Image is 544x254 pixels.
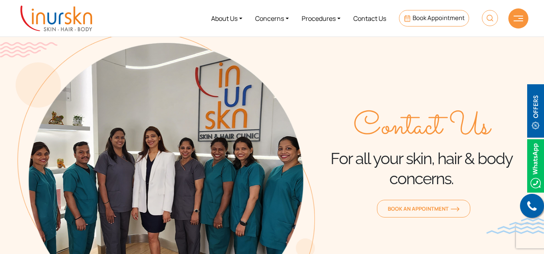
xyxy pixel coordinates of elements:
[347,3,393,33] a: Contact Us
[486,218,544,234] img: bluewave
[249,3,295,33] a: Concerns
[482,10,498,26] img: HeaderSearch
[527,139,544,193] img: Whatsappicon
[377,200,470,217] a: Book an Appointmentorange-arrow
[528,240,534,246] img: up-blue-arrow.svg
[413,14,465,22] span: Book Appointment
[399,10,469,26] a: Book Appointment
[514,16,523,21] img: hamLine.svg
[353,109,490,145] span: Contact Us
[20,6,92,31] img: inurskn-logo
[451,207,459,211] img: orange-arrow
[388,205,459,212] span: Book an Appointment
[527,161,544,169] a: Whatsappicon
[295,3,347,33] a: Procedures
[205,3,249,33] a: About Us
[527,84,544,138] img: offerBt
[315,109,528,189] div: For all your skin, hair & body concerns.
